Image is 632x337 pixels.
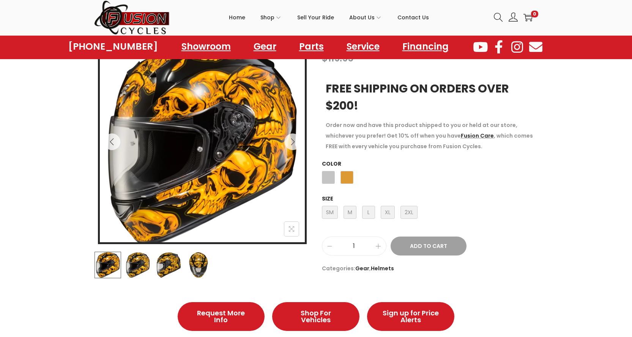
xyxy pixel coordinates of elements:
[229,8,245,27] span: Home
[229,0,245,34] a: Home
[284,133,301,150] button: Next
[125,252,151,278] img: Product image
[260,0,282,34] a: Shop
[339,38,387,55] a: Service
[322,263,538,274] span: Categories: ,
[322,206,338,219] span: SM
[349,8,375,27] span: About Us
[95,252,121,278] img: Product image
[367,302,454,331] a: Sign up for Price Alerts
[395,38,456,55] a: Financing
[355,265,369,272] a: Gear
[381,206,395,219] span: XL
[461,132,494,140] a: Fusion Care
[292,38,331,55] a: Parts
[391,237,467,255] button: Add to Cart
[322,241,386,251] input: Product quantity
[178,302,265,331] a: Request More Info
[170,0,488,34] nav: Primary navigation
[174,38,238,55] a: Showroom
[400,206,418,219] span: 2XL
[287,310,344,323] span: Shop For Vehicles
[344,206,356,219] span: M
[272,302,359,331] a: Shop For Vehicles
[523,13,533,22] a: 0
[371,265,394,272] a: Helmets
[397,0,429,34] a: Contact Us
[362,206,375,219] span: L
[326,120,534,152] p: Order now and have this product shipped to you or held at our store, whichever you prefer! Get 10...
[193,310,250,323] span: Request More Info
[100,41,305,246] img: SCORPION EXO-R320 Skull-e Helmet
[155,252,182,278] img: Product image
[322,160,341,168] label: Color
[397,8,429,27] span: Contact Us
[322,195,333,202] label: Size
[185,252,212,278] img: Product image
[260,8,274,27] span: Shop
[174,38,456,55] nav: Menu
[382,310,439,323] span: Sign up for Price Alerts
[297,8,334,27] span: Sell Your Ride
[297,0,334,34] a: Sell Your Ride
[326,80,534,114] h3: FREE SHIPPING ON ORDERS OVER $200!
[104,133,120,150] button: Previous
[68,41,158,52] a: [PHONE_NUMBER]
[349,0,382,34] a: About Us
[246,38,284,55] a: Gear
